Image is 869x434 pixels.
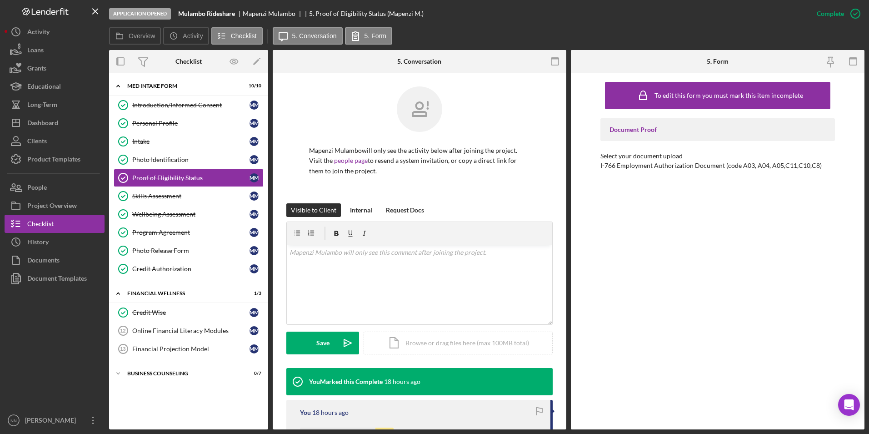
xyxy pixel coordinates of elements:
div: M M [250,173,259,182]
div: Business Counseling [127,371,239,376]
a: Proof of Eligibility StatusMM [114,169,264,187]
div: Personal Profile [132,120,250,127]
div: 5. Form [707,58,729,65]
button: Product Templates [5,150,105,168]
div: Visible to Client [291,203,336,217]
div: Photo Release Form [132,247,250,254]
div: Checklist [27,215,54,235]
a: Activity [5,23,105,41]
div: MED Intake Form [127,83,239,89]
div: Grants [27,59,46,80]
div: 0 / 7 [245,371,261,376]
button: Project Overview [5,197,105,215]
div: Credit Authorization [132,265,250,273]
div: Intake [132,138,250,145]
label: Checklist [231,32,257,40]
div: Document Proof [609,126,826,133]
div: Product Templates [27,150,80,171]
button: Dashboard [5,114,105,132]
div: Complete [817,5,844,23]
div: Introduction/Informed Consent [132,101,250,109]
a: Photo Release FormMM [114,242,264,260]
button: Visible to Client [286,203,341,217]
div: Documents [27,251,60,272]
p: Mapenzi Mulambo will only see the activity below after joining the project. Visit the to resend a... [309,146,530,176]
button: Overview [109,27,161,45]
div: Request Docs [386,203,424,217]
button: Clients [5,132,105,150]
button: Grants [5,59,105,77]
button: 5. Conversation [273,27,343,45]
label: Overview [129,32,155,40]
div: Application Opened [109,8,171,20]
div: People [27,178,47,199]
a: people page [334,156,368,164]
div: Project Overview [27,197,77,217]
button: People [5,178,105,197]
div: M M [250,119,259,128]
button: Complete [808,5,864,23]
div: You Marked this Complete [309,378,383,385]
div: M M [250,264,259,273]
div: Select your document upload [600,152,835,160]
div: I-766 Employment Authorization Document (code A03, A04, A05,C11,C10,C8) [600,162,822,169]
a: 12Online Financial Literacy ModulesMM [114,322,264,340]
button: Checklist [211,27,263,45]
a: Skills AssessmentMM [114,187,264,205]
div: Long-Term [27,96,57,116]
div: Financial Wellness [127,291,239,296]
div: M M [250,192,259,201]
time: 2025-09-23 21:10 [312,409,349,416]
div: Mapenzi Mulambo [243,10,303,17]
div: Skills Assessment [132,192,250,200]
button: 5. Form [345,27,392,45]
button: NN[PERSON_NAME] [5,411,105,429]
label: Activity [183,32,203,40]
div: Clients [27,132,47,152]
a: Photo IdentificationMM [114,151,264,169]
div: Program Agreement [132,229,250,236]
div: Internal [350,203,372,217]
a: 13Financial Projection ModelMM [114,340,264,358]
button: History [5,233,105,251]
div: M M [250,228,259,237]
div: Wellbeing Assessment [132,211,250,218]
div: Document Templates [27,269,87,290]
div: Photo Identification [132,156,250,163]
button: Document Templates [5,269,105,288]
div: Financial Projection Model [132,345,250,353]
button: Activity [163,27,209,45]
div: M M [250,137,259,146]
a: Educational [5,77,105,96]
div: M M [250,210,259,219]
button: Checklist [5,215,105,233]
div: Proof of Eligibility Status [132,174,250,182]
div: 1 / 3 [245,291,261,296]
tspan: 12 [120,328,125,333]
tspan: 13 [120,346,125,352]
button: Long-Term [5,96,105,114]
a: Loans [5,41,105,59]
div: Activity [27,23,50,43]
button: Save [286,332,359,354]
a: Program AgreementMM [114,223,264,242]
div: Open Intercom Messenger [838,394,860,416]
div: Dashboard [27,114,58,134]
a: Credit AuthorizationMM [114,260,264,278]
a: IntakeMM [114,132,264,151]
text: NN [10,418,17,423]
button: Documents [5,251,105,269]
div: M M [250,101,259,110]
button: Internal [345,203,377,217]
div: To edit this form you must mark this item incomplete [654,92,803,99]
label: 5. Conversation [292,32,337,40]
div: [PERSON_NAME] [23,411,82,432]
